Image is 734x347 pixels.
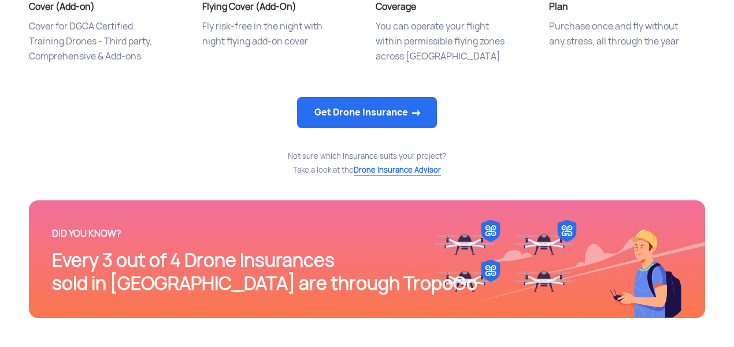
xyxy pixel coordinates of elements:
[549,19,705,77] p: Purchase once and fly without any stress, all through the year
[52,249,682,295] div: Every 3 out of 4 Drone Insurances sold in [GEOGRAPHIC_DATA] are through TropoGo
[202,19,358,77] p: Fly risk-free in the night with night flying add-on cover
[52,223,682,244] div: DID YOU KNOW?
[297,97,437,128] a: Get Drone Insurance
[376,19,532,77] p: You can operate your flight within permissible flying zones across [GEOGRAPHIC_DATA]
[29,150,705,177] div: Not sure which Insurance suits your project? Take a look at the
[354,165,441,176] span: Drone Insurance Advisor
[29,19,185,77] p: Cover for DGCA Certified Training Drones - Third party, Comprehensive & Add-ons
